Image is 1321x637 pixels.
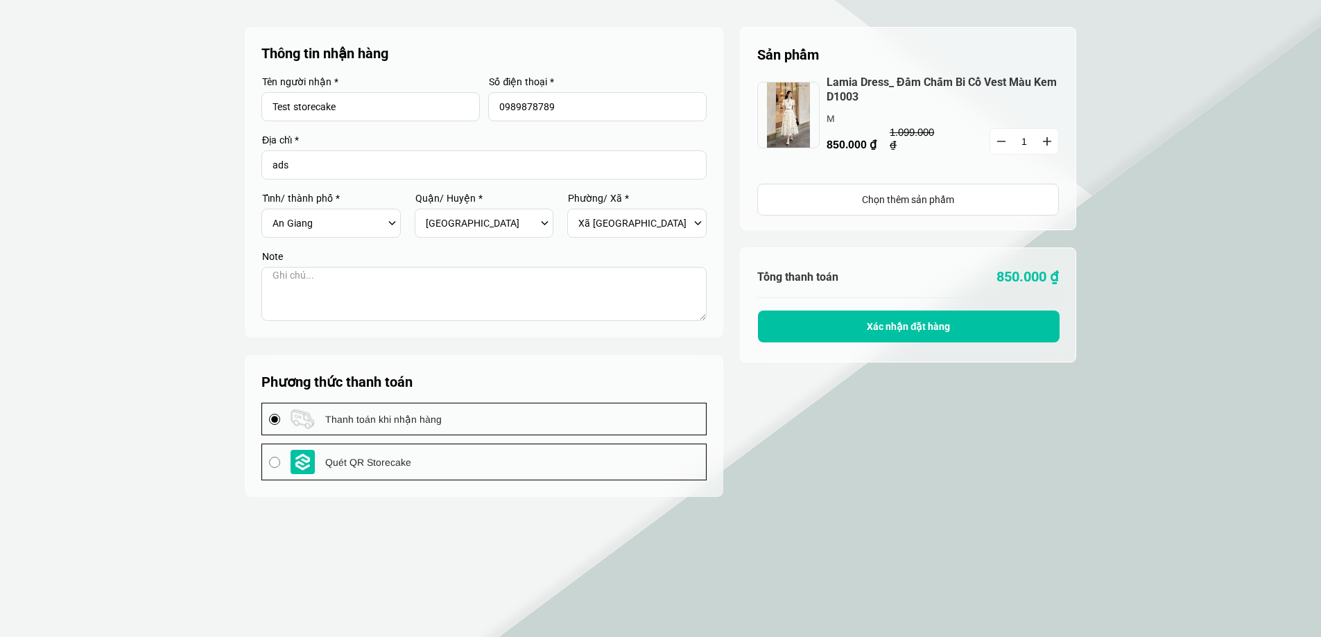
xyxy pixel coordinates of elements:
[273,211,384,235] select: Select province
[908,266,1060,288] p: 850.000 ₫
[269,414,280,425] input: payment logo Thanh toán khi nhận hàng
[990,129,1058,154] input: Quantity input
[325,412,442,427] span: Thanh toán khi nhận hàng
[867,321,951,332] span: Xác nhận đặt hàng
[890,126,940,151] p: 1.099.000 ₫
[261,77,480,87] label: Tên người nhận *
[291,450,315,474] img: payment logo
[269,457,280,468] input: payment logo Quét QR Storecake
[261,150,707,180] input: Input address with auto completion
[261,252,707,261] label: Note
[325,455,411,470] span: Quét QR Storecake
[291,409,315,429] img: payment logo
[488,77,707,87] label: Số điện thoại *
[578,211,690,235] select: Select commune
[757,82,820,148] img: jpeg.jpeg
[261,372,707,392] h5: Phương thức thanh toán
[757,184,1059,216] a: Chọn thêm sản phẩm
[415,193,554,203] label: Quận/ Huyện *
[758,192,1058,207] div: Chọn thêm sản phẩm
[567,193,707,203] label: Phường/ Xã *
[758,311,1060,342] button: Xác nhận đặt hàng
[757,44,1059,65] h5: Sản phẩm
[827,136,965,153] p: 850.000 ₫
[757,270,908,283] h6: Tổng thanh toán
[261,44,707,63] p: Thông tin nhận hàng
[827,111,965,126] p: M
[261,193,401,203] label: Tỉnh/ thành phố *
[261,135,707,145] label: Địa chỉ *
[261,92,480,121] input: Input Nhập tên người nhận...
[827,76,1059,105] a: Lamia Dress_ Đầm Chấm Bi Cổ Vest Màu Kem D1003
[488,92,707,121] input: Input Nhập số điện thoại...
[426,211,537,235] select: Select district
